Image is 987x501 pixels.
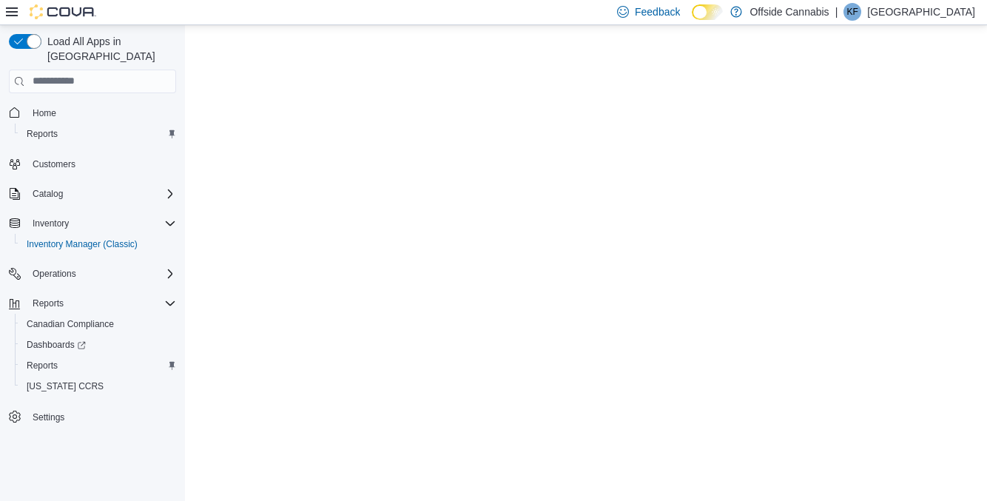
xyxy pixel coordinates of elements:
[27,380,104,392] span: [US_STATE] CCRS
[21,336,92,354] a: Dashboards
[33,158,75,170] span: Customers
[692,4,723,20] input: Dark Mode
[27,265,82,283] button: Operations
[33,268,76,280] span: Operations
[27,215,176,232] span: Inventory
[30,4,96,19] img: Cova
[27,215,75,232] button: Inventory
[21,357,64,374] a: Reports
[27,295,70,312] button: Reports
[33,218,69,229] span: Inventory
[33,107,56,119] span: Home
[692,20,693,21] span: Dark Mode
[3,263,182,284] button: Operations
[21,125,176,143] span: Reports
[15,355,182,376] button: Reports
[635,4,680,19] span: Feedback
[843,3,861,21] div: Kolby Field
[27,128,58,140] span: Reports
[41,34,176,64] span: Load All Apps in [GEOGRAPHIC_DATA]
[847,3,858,21] span: KF
[27,408,70,426] a: Settings
[21,336,176,354] span: Dashboards
[27,295,176,312] span: Reports
[15,376,182,397] button: [US_STATE] CCRS
[15,124,182,144] button: Reports
[21,315,176,333] span: Canadian Compliance
[3,102,182,124] button: Home
[3,293,182,314] button: Reports
[3,213,182,234] button: Inventory
[27,185,176,203] span: Catalog
[835,3,838,21] p: |
[15,234,182,255] button: Inventory Manager (Classic)
[33,411,64,423] span: Settings
[27,360,58,371] span: Reports
[33,188,63,200] span: Catalog
[21,377,176,395] span: Washington CCRS
[27,407,176,426] span: Settings
[21,235,176,253] span: Inventory Manager (Classic)
[27,339,86,351] span: Dashboards
[27,104,62,122] a: Home
[21,125,64,143] a: Reports
[21,235,144,253] a: Inventory Manager (Classic)
[9,96,176,466] nav: Complex example
[27,185,69,203] button: Catalog
[21,315,120,333] a: Canadian Compliance
[3,184,182,204] button: Catalog
[15,314,182,334] button: Canadian Compliance
[3,406,182,427] button: Settings
[27,265,176,283] span: Operations
[749,3,829,21] p: Offside Cannabis
[27,104,176,122] span: Home
[27,155,81,173] a: Customers
[27,318,114,330] span: Canadian Compliance
[33,297,64,309] span: Reports
[867,3,975,21] p: [GEOGRAPHIC_DATA]
[21,357,176,374] span: Reports
[21,377,110,395] a: [US_STATE] CCRS
[27,155,176,173] span: Customers
[15,334,182,355] a: Dashboards
[27,238,138,250] span: Inventory Manager (Classic)
[3,153,182,175] button: Customers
